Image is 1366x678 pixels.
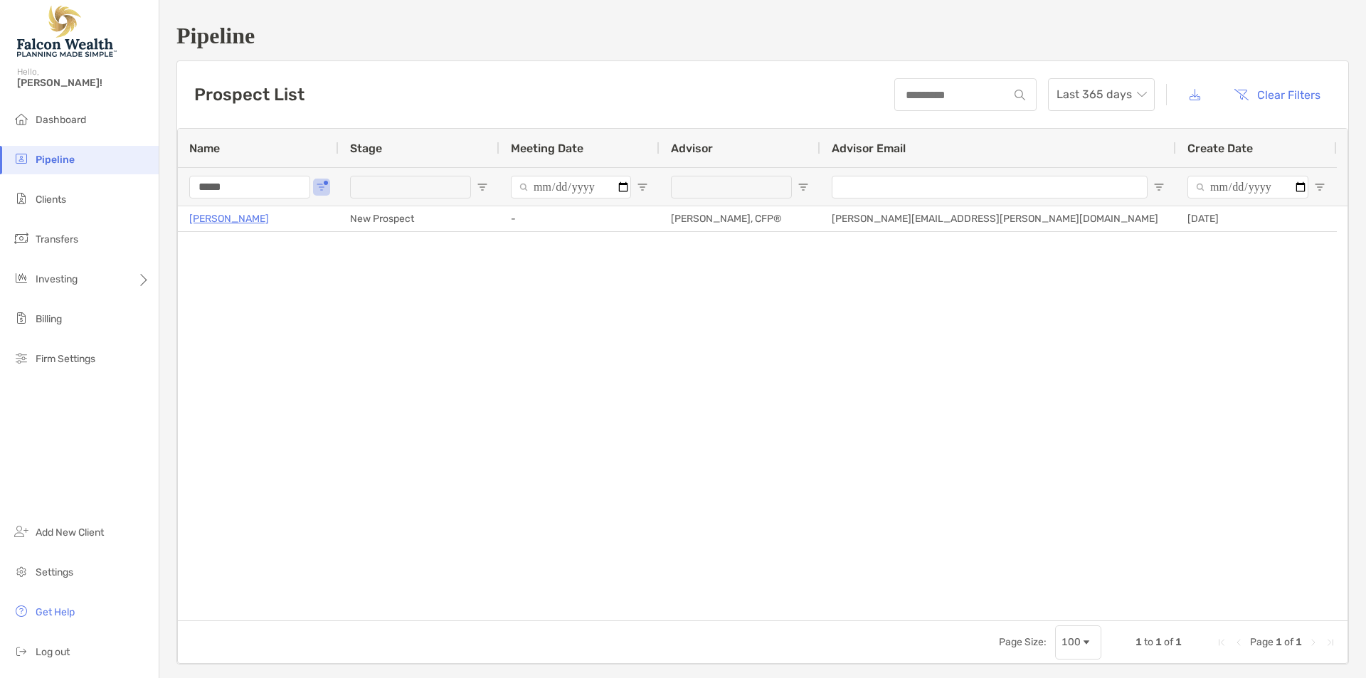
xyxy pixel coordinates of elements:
[1164,636,1173,648] span: of
[13,349,30,366] img: firm-settings icon
[1176,206,1337,231] div: [DATE]
[13,642,30,660] img: logout icon
[820,206,1176,231] div: [PERSON_NAME][EMAIL_ADDRESS][PERSON_NAME][DOMAIN_NAME]
[13,309,30,327] img: billing icon
[13,603,30,620] img: get-help icon
[1015,90,1025,100] img: input icon
[1175,636,1182,648] span: 1
[1276,636,1282,648] span: 1
[511,176,631,198] input: Meeting Date Filter Input
[1061,636,1081,648] div: 100
[1233,637,1244,648] div: Previous Page
[1153,181,1165,193] button: Open Filter Menu
[1308,637,1319,648] div: Next Page
[499,206,660,231] div: -
[511,142,583,155] span: Meeting Date
[13,190,30,207] img: clients icon
[36,313,62,325] span: Billing
[189,142,220,155] span: Name
[36,194,66,206] span: Clients
[832,142,906,155] span: Advisor Email
[13,523,30,540] img: add_new_client icon
[1296,636,1302,648] span: 1
[36,526,104,539] span: Add New Client
[832,176,1148,198] input: Advisor Email Filter Input
[189,210,269,228] a: [PERSON_NAME]
[13,270,30,287] img: investing icon
[316,181,327,193] button: Open Filter Menu
[36,353,95,365] span: Firm Settings
[17,77,150,89] span: [PERSON_NAME]!
[176,23,1349,49] h1: Pipeline
[1135,636,1142,648] span: 1
[36,273,78,285] span: Investing
[194,85,305,105] h3: Prospect List
[350,142,382,155] span: Stage
[36,114,86,126] span: Dashboard
[13,230,30,247] img: transfers icon
[36,233,78,245] span: Transfers
[339,206,499,231] div: New Prospect
[999,636,1047,648] div: Page Size:
[36,154,75,166] span: Pipeline
[1144,636,1153,648] span: to
[1216,637,1227,648] div: First Page
[1250,636,1274,648] span: Page
[1223,79,1331,110] button: Clear Filters
[1055,625,1101,660] div: Page Size
[189,176,310,198] input: Name Filter Input
[671,142,713,155] span: Advisor
[36,606,75,618] span: Get Help
[1325,637,1336,648] div: Last Page
[36,646,70,658] span: Log out
[660,206,820,231] div: [PERSON_NAME], CFP®
[798,181,809,193] button: Open Filter Menu
[1187,176,1308,198] input: Create Date Filter Input
[637,181,648,193] button: Open Filter Menu
[36,566,73,578] span: Settings
[13,110,30,127] img: dashboard icon
[477,181,488,193] button: Open Filter Menu
[13,150,30,167] img: pipeline icon
[1284,636,1293,648] span: of
[17,6,117,57] img: Falcon Wealth Planning Logo
[1155,636,1162,648] span: 1
[13,563,30,580] img: settings icon
[1057,79,1146,110] span: Last 365 days
[1314,181,1325,193] button: Open Filter Menu
[1187,142,1253,155] span: Create Date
